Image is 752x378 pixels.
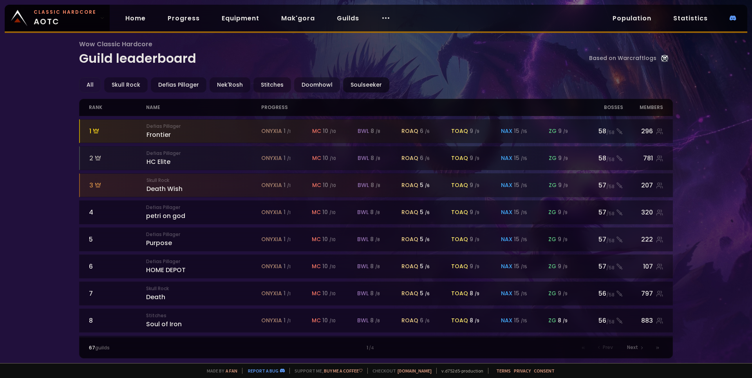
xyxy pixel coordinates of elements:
[261,208,282,216] span: onyxia
[425,210,430,216] small: / 6
[287,210,291,216] small: / 1
[79,200,673,224] a: 4Defias Pillagerpetri on godonyxia 1 /1mc 10 /10bwl 8 /8roaq 5 /6toaq 9 /9nax 15 /15zg 9 /957/58320
[343,77,389,93] div: Soulseeker
[401,127,418,135] span: roaq
[370,262,380,271] div: 8
[357,289,369,298] span: bwl
[577,316,623,325] div: 56
[329,264,336,270] small: / 10
[451,208,468,216] span: toaq
[322,316,336,325] div: 10
[521,210,527,216] small: / 15
[623,262,663,271] div: 107
[89,234,146,244] div: 5
[577,180,623,190] div: 57
[261,235,282,244] span: onyxia
[514,127,527,135] div: 15
[577,234,623,244] div: 57
[470,316,479,325] div: 8
[475,129,479,134] small: / 9
[287,183,291,189] small: / 1
[312,316,321,325] span: mc
[89,126,147,136] div: 1
[287,318,291,324] small: / 1
[577,153,623,163] div: 58
[79,119,673,143] a: 1Defias PillagerFrontieronyxia 1 /1mc 10 /10bwl 8 /8roaq 6 /6toaq 9 /9nax 15 /15zg 9 /958/58296
[284,127,291,135] div: 1
[287,156,291,162] small: / 1
[79,336,673,360] a: 9Skull RockThe Exilesonyxia 1 /1mc 10 /10bwl 8 /8roaq 5 /6toaq 8 /9nax 14 /15zg 9 /955/58670
[323,127,336,135] div: 10
[514,368,531,374] a: Privacy
[79,77,101,93] div: All
[89,207,146,217] div: 4
[323,154,336,162] div: 10
[501,289,512,298] span: nax
[287,264,291,270] small: / 1
[470,235,479,244] div: 9
[521,156,527,162] small: / 15
[358,181,369,189] span: bwl
[284,181,291,189] div: 1
[284,235,291,244] div: 1
[370,289,380,298] div: 8
[425,318,430,324] small: / 6
[146,231,261,248] div: Purpose
[514,262,527,271] div: 15
[623,126,663,136] div: 296
[261,181,282,189] span: onyxia
[284,262,291,271] div: 1
[521,183,527,189] small: / 15
[521,318,527,324] small: / 15
[451,154,468,162] span: toaq
[501,208,512,216] span: nax
[312,127,321,135] span: mc
[79,39,585,68] h1: Guild leaderboard
[375,264,380,270] small: / 8
[563,183,568,189] small: / 9
[226,368,237,374] a: a fan
[451,316,468,325] span: toaq
[151,77,206,93] div: Defias Pillager
[603,344,613,351] span: Prev
[261,154,282,162] span: onyxia
[514,235,527,244] div: 15
[322,262,336,271] div: 10
[329,318,336,324] small: / 10
[232,344,519,351] div: 1
[89,289,146,298] div: 7
[451,127,468,135] span: toaq
[146,123,261,140] div: Frontier
[370,208,380,216] div: 8
[425,237,430,243] small: / 6
[420,289,430,298] div: 5
[501,235,512,244] span: nax
[558,262,568,271] div: 9
[146,312,261,319] small: Stitches
[261,316,282,325] span: onyxia
[577,289,623,298] div: 56
[436,368,483,374] span: v. d752d5 - production
[375,291,380,297] small: / 8
[146,177,261,184] small: Skull Rock
[475,183,479,189] small: / 9
[287,237,291,243] small: / 1
[475,264,479,270] small: / 9
[420,316,430,325] div: 6
[248,368,278,374] a: Report a bug
[623,99,663,116] div: members
[549,127,557,135] span: zg
[563,291,568,297] small: / 9
[496,368,511,374] a: Terms
[312,235,321,244] span: mc
[375,237,380,243] small: / 8
[451,181,468,189] span: toaq
[470,154,479,162] div: 9
[284,316,291,325] div: 1
[322,289,336,298] div: 10
[521,237,527,243] small: / 15
[521,264,527,270] small: / 15
[146,258,261,275] div: HOME DEPOT
[210,77,250,93] div: Nek'Rosh
[312,289,321,298] span: mc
